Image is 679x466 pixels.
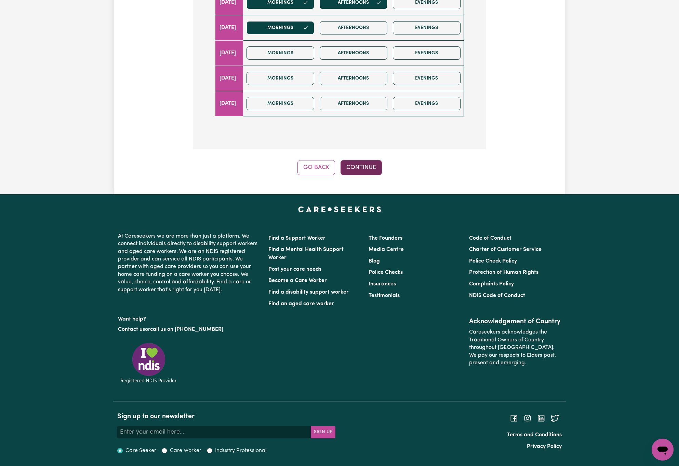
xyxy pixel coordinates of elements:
[215,447,267,455] label: Industry Professional
[118,313,260,323] p: Want help?
[469,326,561,369] p: Careseekers acknowledges the Traditional Owners of Country throughout [GEOGRAPHIC_DATA]. We pay o...
[523,415,532,421] a: Follow Careseekers on Instagram
[298,207,381,212] a: Careseekers home page
[247,97,314,110] button: Mornings
[247,46,314,60] button: Mornings
[527,444,562,449] a: Privacy Policy
[341,160,382,175] button: Continue
[469,270,538,275] a: Protection of Human Rights
[469,236,511,241] a: Code of Conduct
[247,72,314,85] button: Mornings
[510,415,518,421] a: Follow Careseekers on Facebook
[118,230,260,296] p: At Careseekers we are more than just a platform. We connect individuals directly to disability su...
[215,40,243,66] td: [DATE]
[118,323,260,336] p: or
[537,415,545,421] a: Follow Careseekers on LinkedIn
[369,247,404,252] a: Media Centre
[117,412,335,421] h2: Sign up to our newsletter
[469,247,542,252] a: Charter of Customer Service
[369,258,380,264] a: Blog
[369,281,396,287] a: Insurances
[320,21,387,34] button: Afternoons
[125,447,156,455] label: Care Seeker
[117,426,311,438] input: Enter your email here...
[393,46,461,60] button: Evenings
[268,290,349,295] a: Find a disability support worker
[297,160,335,175] button: Go Back
[469,293,525,298] a: NDIS Code of Conduct
[215,91,243,116] td: [DATE]
[247,21,314,34] button: Mornings
[369,293,400,298] a: Testimonials
[393,21,461,34] button: Evenings
[268,301,334,307] a: Find an aged care worker
[652,439,674,461] iframe: Button to launch messaging window
[215,15,243,40] td: [DATE]
[469,258,517,264] a: Police Check Policy
[268,267,321,272] a: Post your care needs
[320,97,387,110] button: Afternoons
[320,46,387,60] button: Afternoons
[268,278,327,283] a: Become a Care Worker
[469,317,561,326] h2: Acknowledgement of Country
[507,432,562,438] a: Terms and Conditions
[369,236,402,241] a: The Founders
[469,281,514,287] a: Complaints Policy
[170,447,201,455] label: Care Worker
[268,247,344,260] a: Find a Mental Health Support Worker
[118,342,179,384] img: Registered NDIS provider
[150,327,223,332] a: call us on [PHONE_NUMBER]
[393,72,461,85] button: Evenings
[320,72,387,85] button: Afternoons
[369,270,403,275] a: Police Checks
[551,415,559,421] a: Follow Careseekers on Twitter
[393,97,461,110] button: Evenings
[215,66,243,91] td: [DATE]
[118,327,145,332] a: Contact us
[268,236,325,241] a: Find a Support Worker
[311,426,335,438] button: Subscribe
